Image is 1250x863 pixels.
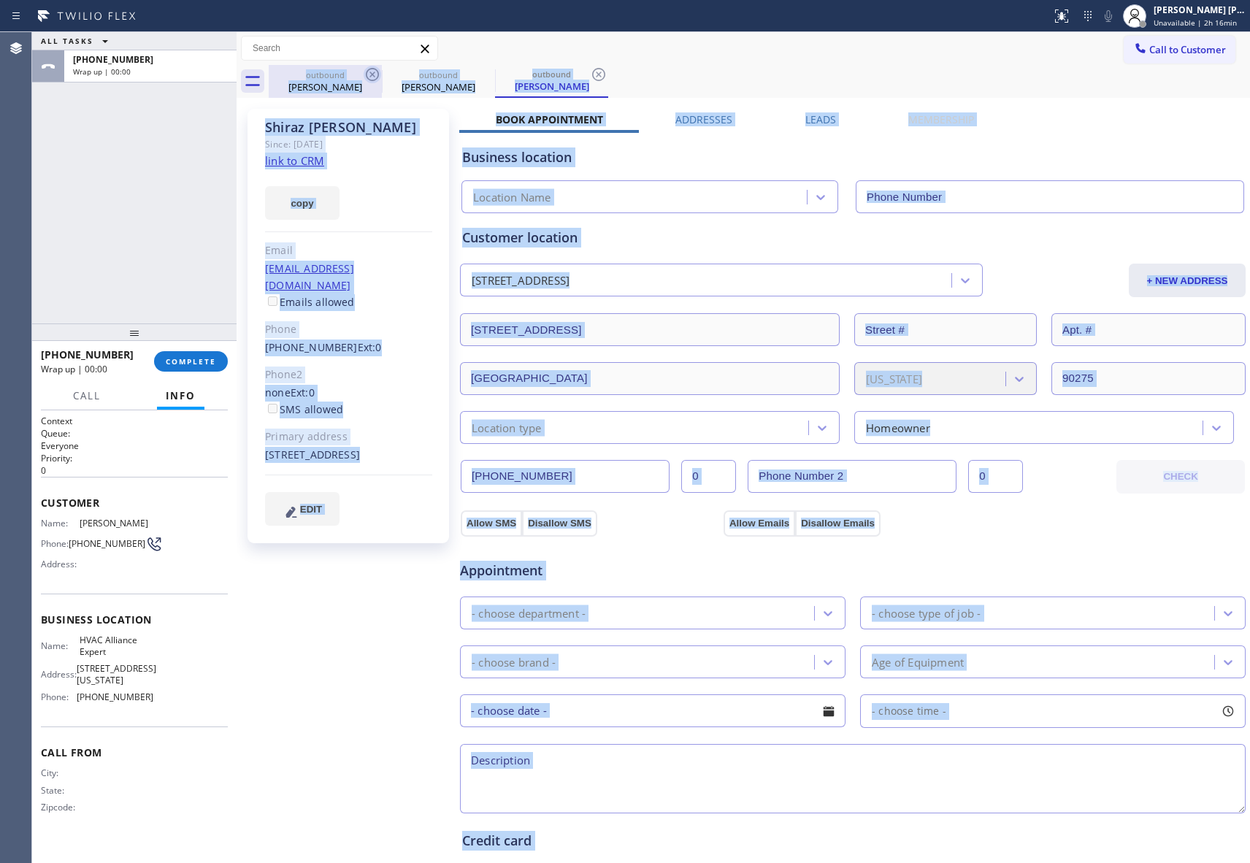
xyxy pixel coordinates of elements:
[73,53,153,66] span: [PHONE_NUMBER]
[383,80,494,93] div: [PERSON_NAME]
[41,496,228,510] span: Customer
[675,112,732,126] label: Addresses
[80,634,153,657] span: HVAC Alliance Expert
[80,518,153,529] span: [PERSON_NAME]
[872,605,981,621] div: - choose type of job -
[472,653,556,670] div: - choose brand -
[681,460,736,493] input: Ext.
[496,80,607,93] div: [PERSON_NAME]
[461,510,522,537] button: Allow SMS
[473,189,551,206] div: Location Name
[1154,4,1246,16] div: [PERSON_NAME] [PERSON_NAME]
[460,561,720,580] span: Appointment
[265,261,354,292] a: [EMAIL_ADDRESS][DOMAIN_NAME]
[1129,264,1246,297] button: + NEW ADDRESS
[358,340,382,354] span: Ext: 0
[968,460,1023,493] input: Ext. 2
[73,66,131,77] span: Wrap up | 00:00
[32,32,123,50] button: ALL TASKS
[41,538,69,549] span: Phone:
[41,518,80,529] span: Name:
[265,385,432,418] div: none
[472,419,542,436] div: Location type
[265,295,355,309] label: Emails allowed
[41,559,80,569] span: Address:
[1051,313,1246,346] input: Apt. #
[41,452,228,464] h2: Priority:
[268,404,277,413] input: SMS allowed
[265,340,358,354] a: [PHONE_NUMBER]
[265,447,432,464] div: [STREET_ADDRESS]
[41,464,228,477] p: 0
[383,65,494,98] div: Shiraz Govani
[41,802,80,813] span: Zipcode:
[41,427,228,440] h2: Queue:
[41,691,77,702] span: Phone:
[265,492,340,526] button: EDIT
[265,402,343,416] label: SMS allowed
[1149,43,1226,56] span: Call to Customer
[496,65,607,96] div: Shiraz Govani
[77,663,156,686] span: [STREET_ADDRESS][US_STATE]
[462,831,1243,851] div: Credit card
[166,356,216,367] span: COMPLETE
[41,785,80,796] span: State:
[41,348,134,361] span: [PHONE_NUMBER]
[472,272,570,289] div: [STREET_ADDRESS]
[270,80,380,93] div: [PERSON_NAME]
[265,242,432,259] div: Email
[265,153,324,168] a: link to CRM
[908,112,974,126] label: Membership
[460,694,846,727] input: - choose date -
[795,510,881,537] button: Disallow Emails
[460,362,840,395] input: City
[166,389,196,402] span: Info
[854,313,1037,346] input: Street #
[265,136,432,153] div: Since: [DATE]
[242,37,437,60] input: Search
[41,363,107,375] span: Wrap up | 00:00
[856,180,1244,213] input: Phone Number
[496,69,607,80] div: outbound
[462,228,1243,248] div: Customer location
[265,321,432,338] div: Phone
[291,386,315,399] span: Ext: 0
[460,313,840,346] input: Address
[1098,6,1119,26] button: Mute
[268,296,277,306] input: Emails allowed
[265,119,432,136] div: Shiraz [PERSON_NAME]
[265,429,432,445] div: Primary address
[270,65,380,98] div: Shiraz Govani
[77,691,153,702] span: [PHONE_NUMBER]
[41,613,228,626] span: Business location
[41,440,228,452] p: Everyone
[522,510,597,537] button: Disallow SMS
[41,640,80,651] span: Name:
[724,510,795,537] button: Allow Emails
[265,186,340,220] button: copy
[872,704,946,718] span: - choose time -
[866,419,930,436] div: Homeowner
[461,460,670,493] input: Phone Number
[69,538,145,549] span: [PHONE_NUMBER]
[805,112,836,126] label: Leads
[41,767,80,778] span: City:
[41,36,93,46] span: ALL TASKS
[157,382,204,410] button: Info
[1154,18,1237,28] span: Unavailable | 2h 16min
[1051,362,1246,395] input: ZIP
[1124,36,1235,64] button: Call to Customer
[300,504,322,515] span: EDIT
[41,745,228,759] span: Call From
[748,460,956,493] input: Phone Number 2
[872,653,964,670] div: Age of Equipment
[462,147,1243,167] div: Business location
[383,69,494,80] div: outbound
[41,669,77,680] span: Address:
[1116,460,1245,494] button: CHECK
[41,415,228,427] h1: Context
[472,605,586,621] div: - choose department -
[270,69,380,80] div: outbound
[496,112,603,126] label: Book Appointment
[73,389,101,402] span: Call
